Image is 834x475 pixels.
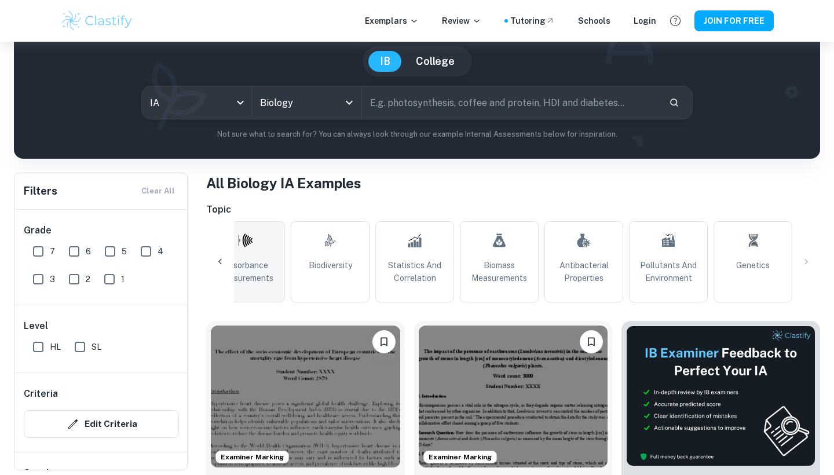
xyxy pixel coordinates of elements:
span: 2 [86,273,90,286]
button: Help and Feedback [665,11,685,31]
span: Examiner Marking [424,452,496,462]
button: IB [368,51,402,72]
h6: Topic [206,203,820,217]
h6: Level [24,319,179,333]
p: Review [442,14,481,27]
span: 1 [121,273,125,286]
button: Edit Criteria [24,410,179,438]
span: Absorbance Measurements [211,259,280,284]
button: Open [341,94,357,111]
span: Biodiversity [309,259,352,272]
span: Pollutants and Environment [634,259,703,284]
button: Search [664,93,684,112]
button: Please log in to bookmark exemplars [580,330,603,353]
span: Statistics and Correlation [381,259,449,284]
a: Tutoring [510,14,555,27]
span: Genetics [736,259,770,272]
img: Biology IA example thumbnail: What is the effect of the socio-economic [211,326,400,467]
span: 4 [158,245,163,258]
h6: Filters [24,183,57,199]
p: Exemplars [365,14,419,27]
button: Please log in to bookmark exemplars [372,330,396,353]
a: Schools [578,14,610,27]
span: Biomass Measurements [465,259,533,284]
button: College [404,51,466,72]
p: Not sure what to search for? You can always look through our example Internal Assessments below f... [23,129,811,140]
button: JOIN FOR FREE [694,10,774,31]
div: IA [142,86,251,119]
span: 5 [122,245,127,258]
a: Login [634,14,656,27]
img: Biology IA example thumbnail: How does the presence of earthworms infl [419,326,608,467]
span: 3 [50,273,55,286]
h1: All Biology IA Examples [206,173,820,193]
img: Thumbnail [626,326,815,466]
h6: Criteria [24,387,58,401]
h6: Grade [24,224,179,237]
img: Clastify logo [60,9,134,32]
span: 6 [86,245,91,258]
span: Antibacterial Properties [550,259,618,284]
span: SL [92,341,101,353]
span: 7 [50,245,55,258]
input: E.g. photosynthesis, coffee and protein, HDI and diabetes... [362,86,660,119]
span: Examiner Marking [216,452,288,462]
span: HL [50,341,61,353]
